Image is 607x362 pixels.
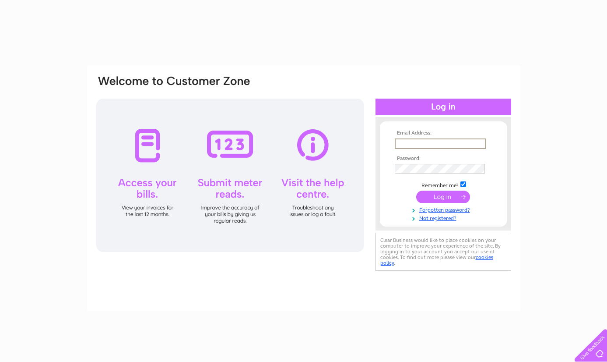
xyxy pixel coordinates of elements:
a: cookies policy [380,254,493,266]
td: Remember me? [393,180,494,189]
input: Submit [416,191,470,203]
a: Forgotten password? [395,205,494,213]
div: Clear Business would like to place cookies on your computer to improve your experience of the sit... [375,233,511,271]
th: Email Address: [393,130,494,136]
a: Not registered? [395,213,494,222]
th: Password: [393,156,494,162]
